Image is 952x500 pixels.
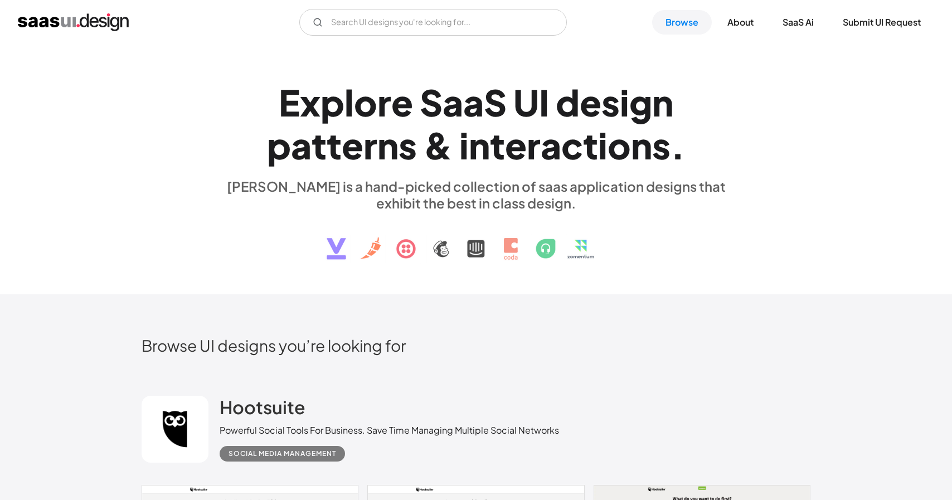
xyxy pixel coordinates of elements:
[580,81,601,124] div: e
[220,178,732,211] div: [PERSON_NAME] is a hand-picked collection of saas application designs that exhibit the best in cl...
[484,81,507,124] div: S
[300,81,320,124] div: x
[18,13,129,31] a: home
[327,124,342,167] div: t
[399,124,417,167] div: s
[279,81,300,124] div: E
[714,10,767,35] a: About
[420,81,443,124] div: S
[620,81,629,124] div: i
[220,396,305,418] h2: Hootsuite
[561,124,583,167] div: c
[829,10,934,35] a: Submit UI Request
[377,81,391,124] div: r
[513,81,539,124] div: U
[505,124,527,167] div: e
[312,124,327,167] div: t
[556,81,580,124] div: d
[377,124,399,167] div: n
[629,81,652,124] div: g
[608,124,631,167] div: o
[539,81,549,124] div: I
[267,124,291,167] div: p
[344,81,354,124] div: l
[299,9,567,36] form: Email Form
[299,9,567,36] input: Search UI designs you're looking for...
[583,124,598,167] div: t
[527,124,541,167] div: r
[220,81,732,167] h1: Explore SaaS UI design patterns & interactions.
[652,124,671,167] div: s
[541,124,561,167] div: a
[142,336,810,355] h2: Browse UI designs you’re looking for
[459,124,469,167] div: i
[363,124,377,167] div: r
[463,81,484,124] div: a
[220,424,559,437] div: Powerful Social Tools For Business. Save Time Managing Multiple Social Networks
[443,81,463,124] div: a
[391,81,413,124] div: e
[469,124,490,167] div: n
[229,447,336,460] div: Social Media Management
[652,10,712,35] a: Browse
[342,124,363,167] div: e
[354,81,377,124] div: o
[320,81,344,124] div: p
[631,124,652,167] div: n
[291,124,312,167] div: a
[598,124,608,167] div: i
[601,81,620,124] div: s
[769,10,827,35] a: SaaS Ai
[307,211,645,269] img: text, icon, saas logo
[671,124,685,167] div: .
[652,81,673,124] div: n
[490,124,505,167] div: t
[220,396,305,424] a: Hootsuite
[424,124,453,167] div: &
